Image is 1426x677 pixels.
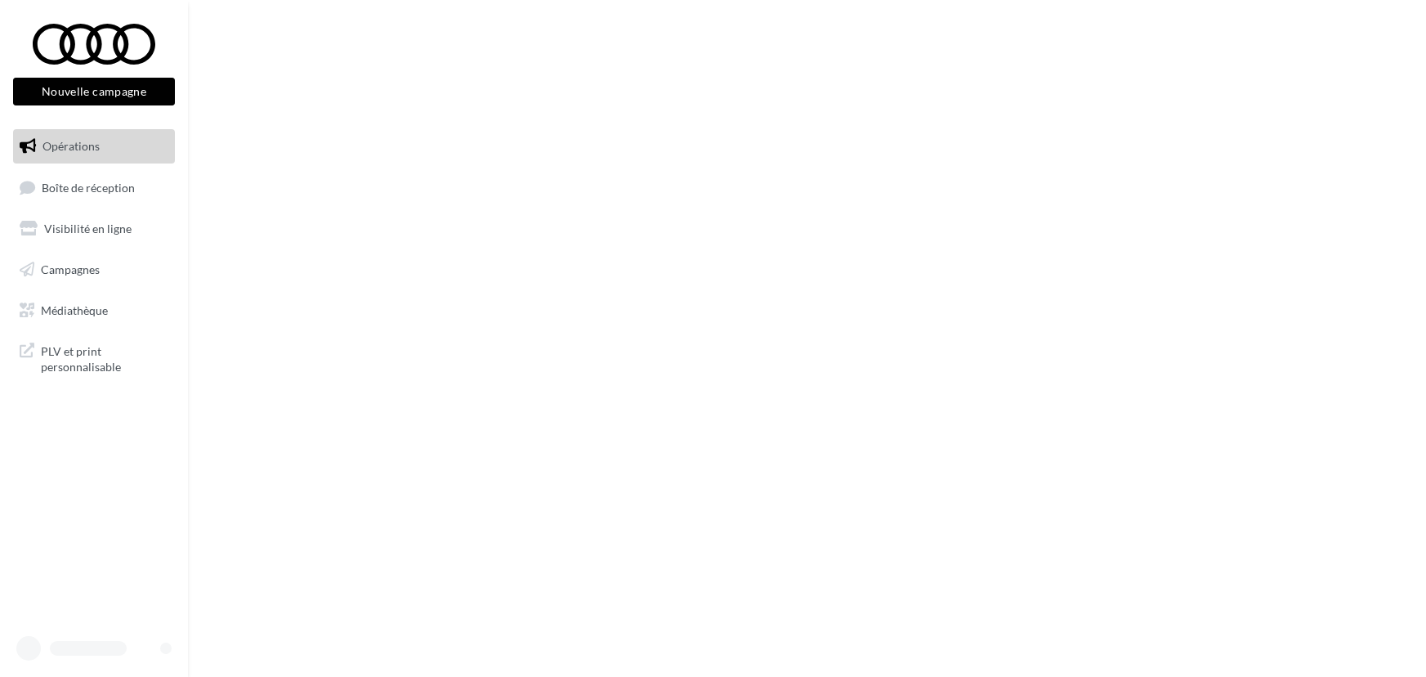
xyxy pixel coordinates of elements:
span: Visibilité en ligne [44,222,132,235]
a: Médiathèque [10,294,178,328]
a: Opérations [10,129,178,164]
span: Boîte de réception [42,180,135,194]
span: Opérations [42,139,100,153]
a: PLV et print personnalisable [10,334,178,382]
a: Campagnes [10,253,178,287]
button: Nouvelle campagne [13,78,175,105]
span: Médiathèque [41,303,108,316]
span: PLV et print personnalisable [41,340,168,375]
a: Boîte de réception [10,170,178,205]
span: Campagnes [41,262,100,276]
a: Visibilité en ligne [10,212,178,246]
